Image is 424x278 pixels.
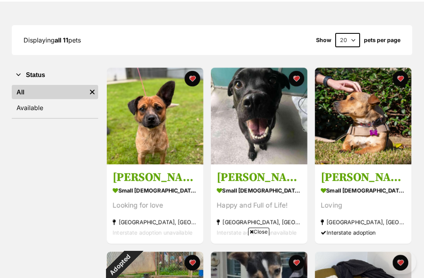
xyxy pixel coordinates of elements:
span: Interstate adoption unavailable [217,230,296,236]
div: Status [12,83,98,118]
span: Interstate adoption unavailable [113,230,192,236]
div: Looking for love [113,201,197,211]
div: small [DEMOGRAPHIC_DATA] Dog [113,185,197,197]
div: Interstate adoption [321,228,406,238]
iframe: Advertisement [69,239,355,274]
a: [PERSON_NAME] Red small [DEMOGRAPHIC_DATA] Dog Looking for love [GEOGRAPHIC_DATA], [GEOGRAPHIC_DA... [107,164,203,244]
div: Happy and Full of Life! [217,201,302,211]
h3: [PERSON_NAME] [321,170,406,185]
img: Porter [315,68,411,164]
h3: [PERSON_NAME] Red [113,170,197,185]
a: All [12,85,86,99]
div: small [DEMOGRAPHIC_DATA] Dog [321,185,406,197]
button: favourite [185,71,200,87]
span: Close [248,228,269,236]
div: [GEOGRAPHIC_DATA], [GEOGRAPHIC_DATA] [113,217,197,228]
label: pets per page [364,37,400,43]
button: favourite [289,71,304,87]
button: favourite [393,71,408,87]
a: Remove filter [86,85,98,99]
div: small [DEMOGRAPHIC_DATA] Dog [217,185,302,197]
div: [GEOGRAPHIC_DATA], [GEOGRAPHIC_DATA] [217,217,302,228]
strong: all 11 [55,36,68,44]
button: Status [12,70,98,80]
a: [PERSON_NAME] small [DEMOGRAPHIC_DATA] Dog Happy and Full of Life! [GEOGRAPHIC_DATA], [GEOGRAPHIC... [211,164,307,244]
h3: [PERSON_NAME] [217,170,302,185]
img: Rusty Red [107,68,203,164]
div: Loving [321,201,406,211]
a: [PERSON_NAME] small [DEMOGRAPHIC_DATA] Dog Loving [GEOGRAPHIC_DATA], [GEOGRAPHIC_DATA] Interstate... [315,164,411,244]
a: Available [12,101,98,115]
div: [GEOGRAPHIC_DATA], [GEOGRAPHIC_DATA] [321,217,406,228]
span: Displaying pets [24,36,81,44]
iframe: Help Scout Beacon - Open [375,250,416,274]
span: Show [316,37,331,43]
img: Marge [211,68,307,164]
